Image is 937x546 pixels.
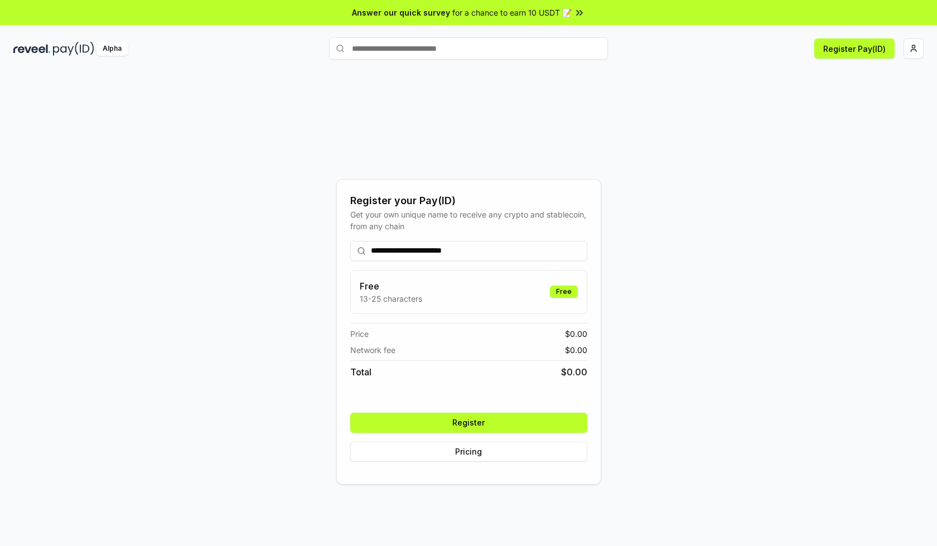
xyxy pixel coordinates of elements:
span: Price [350,328,369,340]
span: Answer our quick survey [352,7,450,18]
div: Alpha [96,42,128,56]
img: reveel_dark [13,42,51,56]
span: for a chance to earn 10 USDT 📝 [452,7,572,18]
div: Get your own unique name to receive any crypto and stablecoin, from any chain [350,209,587,232]
span: $ 0.00 [561,365,587,379]
button: Register Pay(ID) [814,38,895,59]
span: Network fee [350,344,395,356]
p: 13-25 characters [360,293,422,305]
span: $ 0.00 [565,344,587,356]
img: pay_id [53,42,94,56]
h3: Free [360,279,422,293]
button: Pricing [350,442,587,462]
button: Register [350,413,587,433]
span: $ 0.00 [565,328,587,340]
div: Free [550,286,578,298]
div: Register your Pay(ID) [350,193,587,209]
span: Total [350,365,371,379]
